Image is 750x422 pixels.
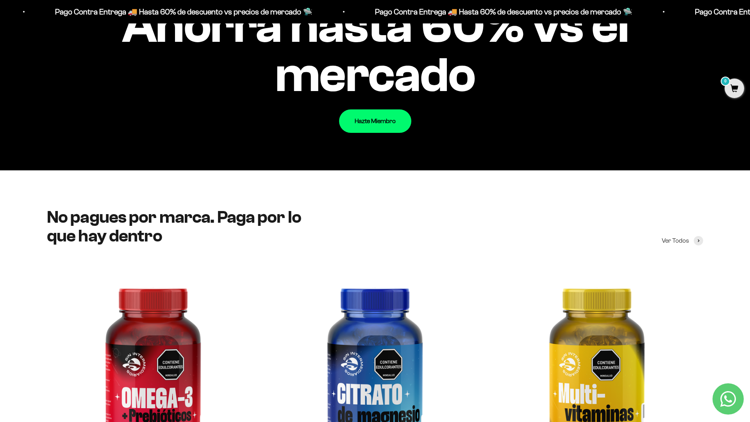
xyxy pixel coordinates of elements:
[721,77,730,86] mark: 0
[662,236,689,246] span: Ver Todos
[375,5,632,18] p: Pago Contra Entrega 🚚 Hasta 60% de descuento vs precios de mercado 🛸
[725,85,744,93] a: 0
[47,1,703,100] impact-text: Ahorra hasta 60% vs el mercado
[47,207,301,245] split-lines: No pagues por marca. Paga por lo que hay dentro
[662,236,703,246] a: Ver Todos
[55,5,312,18] p: Pago Contra Entrega 🚚 Hasta 60% de descuento vs precios de mercado 🛸
[339,109,411,133] a: Hazte Miembro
